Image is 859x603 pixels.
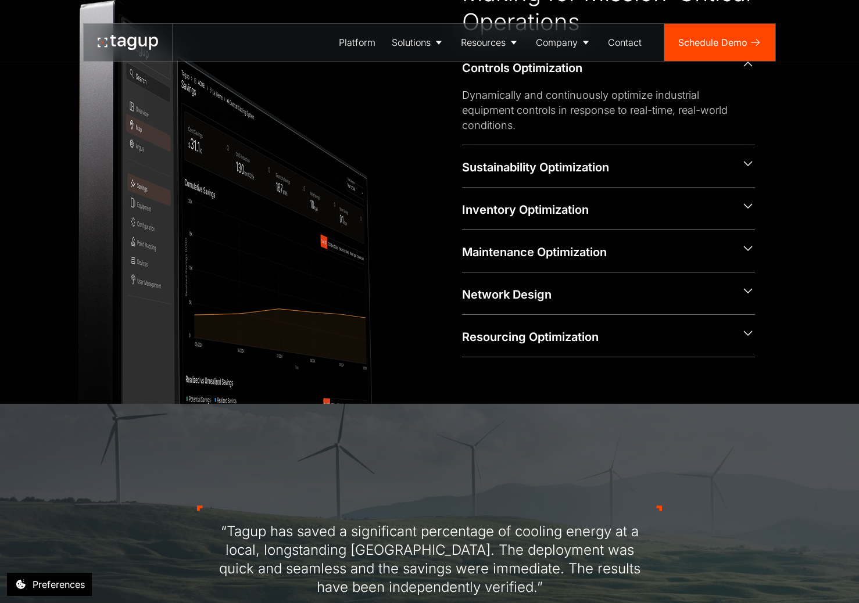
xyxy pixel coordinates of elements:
[462,286,732,303] div: Network Design
[392,35,431,49] div: Solutions
[462,159,732,175] div: Sustainability Optimization
[608,35,642,49] div: Contact
[664,24,775,61] a: Schedule Demo
[331,24,384,61] a: Platform
[462,202,732,218] div: Inventory Optimization
[536,35,578,49] div: Company
[462,244,732,260] div: Maintenance Optimization
[600,24,650,61] a: Contact
[528,24,600,61] a: Company
[678,35,747,49] div: Schedule Demo
[453,24,528,61] a: Resources
[461,35,506,49] div: Resources
[339,35,375,49] div: Platform
[462,88,736,133] div: Dynamically and continuously optimize industrial equipment controls in response to real-time, rea...
[384,24,453,61] a: Solutions
[462,60,732,76] div: Controls Optimization
[462,329,732,345] div: Resourcing Optimization
[211,522,648,597] div: “Tagup has saved a significant percentage of cooling energy at a local, longstanding [GEOGRAPHIC_...
[33,577,85,591] div: Preferences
